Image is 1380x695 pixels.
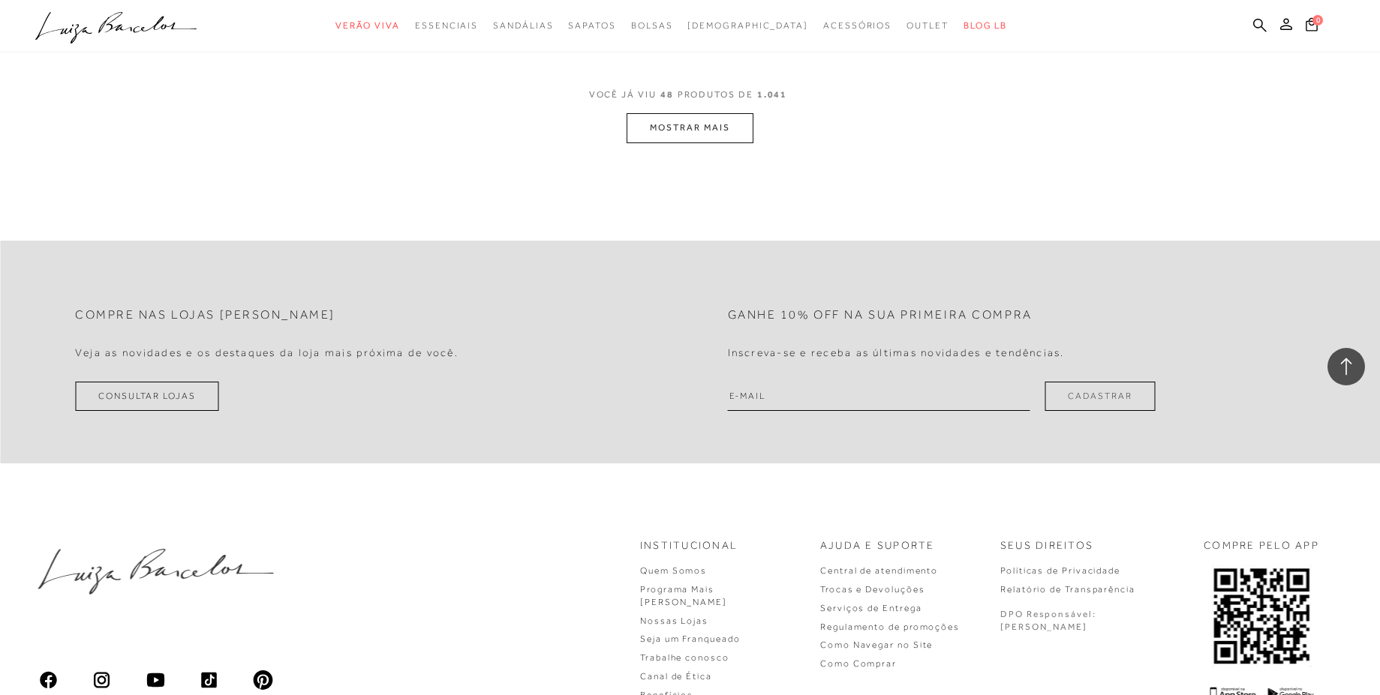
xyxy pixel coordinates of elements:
[145,670,166,691] img: youtube_material_rounded
[92,670,113,691] img: instagram_material_outline
[640,538,738,553] p: Institucional
[75,382,219,411] a: Consultar Lojas
[1045,382,1155,411] button: Cadastrar
[728,346,1065,359] h4: Inscreva-se e receba as últimas novidades e tendências.
[640,671,712,682] a: Canal de Ética
[964,12,1007,40] a: BLOG LB
[38,549,273,595] img: luiza-barcelos.png
[820,565,938,576] a: Central de atendimento
[906,12,949,40] a: categoryNavScreenReaderText
[823,20,891,31] span: Acessórios
[1204,538,1319,553] p: COMPRE PELO APP
[687,20,808,31] span: [DEMOGRAPHIC_DATA]
[493,20,553,31] span: Sandálias
[820,658,897,669] a: Como Comprar
[38,670,59,691] img: facebook_ios_glyph
[1000,538,1093,553] p: Seus Direitos
[820,584,925,595] a: Trocas e Devoluções
[640,652,729,663] a: Trabalhe conosco
[335,20,400,31] span: Verão Viva
[1000,608,1096,634] p: DPO Responsável: [PERSON_NAME]
[631,20,673,31] span: Bolsas
[820,538,935,553] p: Ajuda e Suporte
[589,89,792,100] span: VOCÊ JÁ VIU PRODUTOS DE
[906,20,949,31] span: Outlet
[1212,565,1311,667] img: QRCODE
[1000,565,1120,576] a: Políticas de Privacidade
[964,20,1007,31] span: BLOG LB
[1312,15,1323,25] span: 0
[820,603,922,613] a: Serviços de Entrega
[823,12,891,40] a: categoryNavScreenReaderText
[199,670,220,691] img: tiktok
[415,12,478,40] a: categoryNavScreenReaderText
[640,616,708,626] a: Nossas Lojas
[493,12,553,40] a: categoryNavScreenReaderText
[1301,16,1322,37] button: 0
[1000,584,1135,595] a: Relatório de Transparência
[631,12,673,40] a: categoryNavScreenReaderText
[75,308,335,322] h2: Compre nas lojas [PERSON_NAME]
[728,308,1033,322] h2: Ganhe 10% off na sua primeira compra
[820,622,960,632] a: Regulamento de promoções
[415,20,478,31] span: Essenciais
[660,89,674,100] span: 48
[568,20,615,31] span: Sapatos
[820,640,933,650] a: Como Navegar no Site
[335,12,400,40] a: categoryNavScreenReaderText
[75,346,458,359] h4: Veja as novidades e os destaques da loja mais próxima de você.
[640,584,727,607] a: Programa Mais [PERSON_NAME]
[640,634,741,644] a: Seja um Franqueado
[757,89,788,100] span: 1.041
[640,565,707,576] a: Quem Somos
[568,12,615,40] a: categoryNavScreenReaderText
[687,12,808,40] a: noSubCategoriesText
[728,382,1030,411] input: E-mail
[627,113,753,142] button: MOSTRAR MAIS
[252,670,273,691] img: pinterest_ios_filled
